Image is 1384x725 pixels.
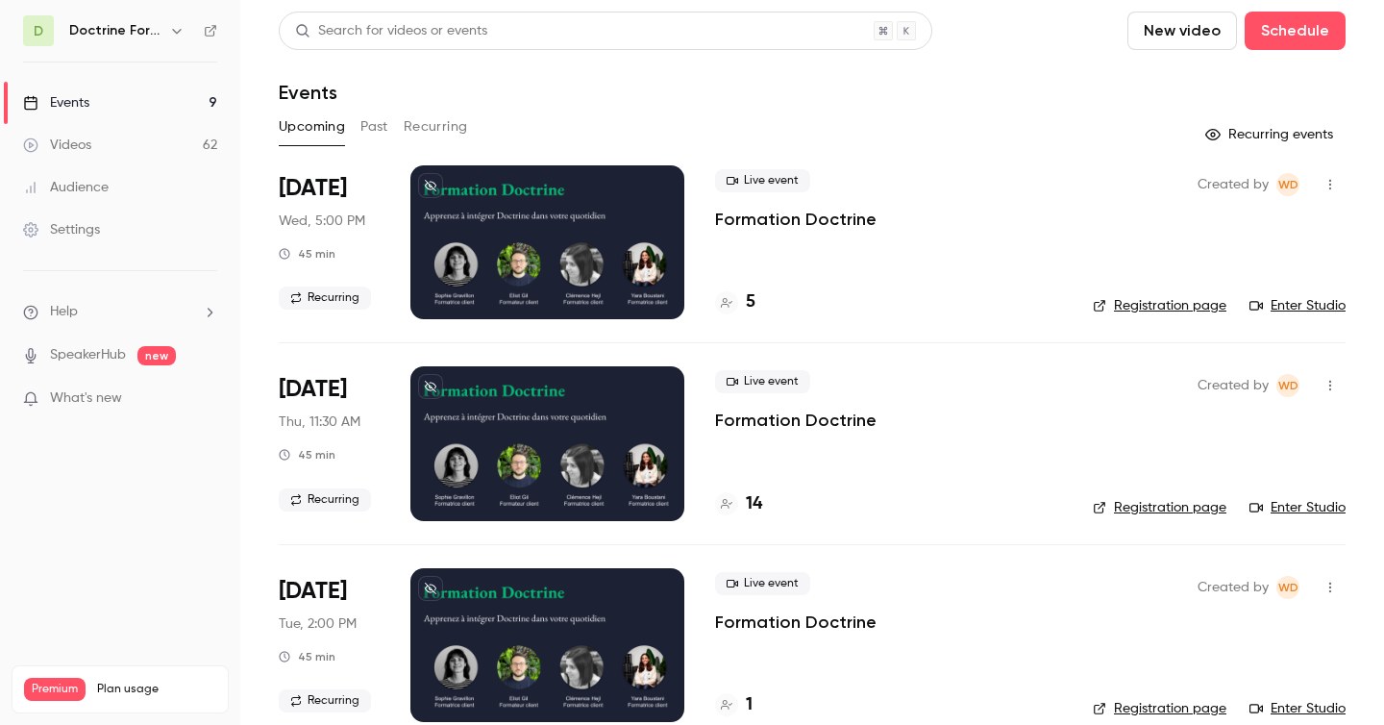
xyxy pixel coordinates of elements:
[279,447,335,462] div: 45 min
[1249,296,1346,315] a: Enter Studio
[1198,576,1269,599] span: Created by
[23,178,109,197] div: Audience
[715,692,753,718] a: 1
[23,220,100,239] div: Settings
[194,390,217,408] iframe: Noticeable Trigger
[279,568,380,722] div: Sep 23 Tue, 2:00 PM (Europe/Paris)
[1249,498,1346,517] a: Enter Studio
[23,136,91,155] div: Videos
[295,21,487,41] div: Search for videos or events
[715,409,877,432] a: Formation Doctrine
[34,21,43,41] span: D
[1093,699,1226,718] a: Registration page
[1276,576,1299,599] span: Webinar Doctrine
[97,682,216,697] span: Plan usage
[715,169,810,192] span: Live event
[50,302,78,322] span: Help
[1278,173,1298,196] span: WD
[279,576,347,607] span: [DATE]
[279,412,360,432] span: Thu, 11:30 AM
[279,649,335,664] div: 45 min
[715,611,877,634] a: Formation Doctrine
[1276,173,1299,196] span: Webinar Doctrine
[23,93,89,112] div: Events
[746,491,762,517] h4: 14
[715,370,810,393] span: Live event
[23,302,217,322] li: help-dropdown-opener
[746,692,753,718] h4: 1
[746,289,755,315] h4: 5
[279,165,380,319] div: Sep 17 Wed, 5:00 PM (Europe/Paris)
[715,491,762,517] a: 14
[1093,296,1226,315] a: Registration page
[360,112,388,142] button: Past
[1127,12,1237,50] button: New video
[1093,498,1226,517] a: Registration page
[279,112,345,142] button: Upcoming
[715,289,755,315] a: 5
[279,287,371,310] span: Recurring
[279,212,365,231] span: Wed, 5:00 PM
[1197,119,1346,150] button: Recurring events
[279,366,380,520] div: Sep 18 Thu, 11:30 AM (Europe/Paris)
[715,572,810,595] span: Live event
[1198,173,1269,196] span: Created by
[1278,374,1298,397] span: WD
[137,346,176,365] span: new
[50,388,122,409] span: What's new
[404,112,468,142] button: Recurring
[279,246,335,262] div: 45 min
[50,345,126,365] a: SpeakerHub
[279,689,371,712] span: Recurring
[279,173,347,204] span: [DATE]
[1249,699,1346,718] a: Enter Studio
[1276,374,1299,397] span: Webinar Doctrine
[1198,374,1269,397] span: Created by
[1278,576,1298,599] span: WD
[715,208,877,231] a: Formation Doctrine
[279,488,371,512] span: Recurring
[279,81,337,104] h1: Events
[24,678,86,701] span: Premium
[69,21,161,40] h6: Doctrine Formation Corporate
[279,614,357,634] span: Tue, 2:00 PM
[1245,12,1346,50] button: Schedule
[279,374,347,405] span: [DATE]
